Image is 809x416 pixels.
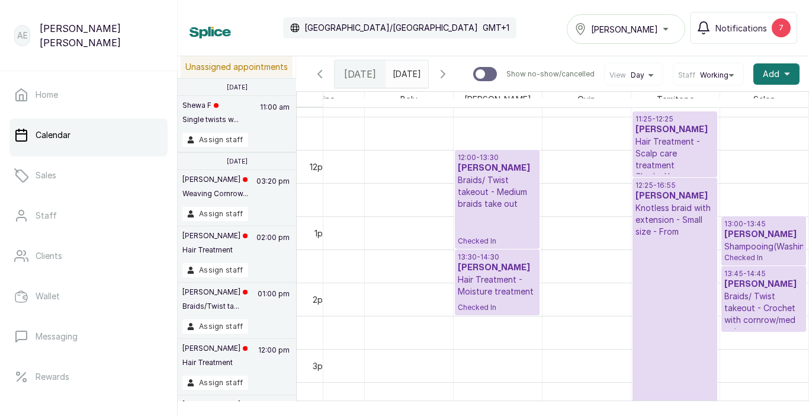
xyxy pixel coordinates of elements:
span: [PERSON_NAME] [591,23,658,36]
p: 13:00 - 13:45 [724,219,804,229]
span: Add [763,68,779,80]
p: [PERSON_NAME] [182,287,248,297]
p: 13:30 - 14:30 [458,252,537,262]
p: 02:00 pm [255,231,291,263]
h3: [PERSON_NAME] [724,279,804,290]
p: Shewa F [182,101,239,110]
p: Knotless braid with extension - Small size - From [635,202,714,238]
a: Wallet [9,280,168,313]
p: [PERSON_NAME] [182,175,248,184]
span: Temitope [654,92,696,107]
a: Calendar [9,119,168,152]
p: Show no-show/cancelled [506,69,595,79]
h3: [PERSON_NAME] [635,124,714,136]
p: Clients [36,250,62,262]
span: Day [631,71,644,80]
p: Rewards [36,371,69,383]
p: [PERSON_NAME] [182,231,248,241]
span: Staff [678,71,695,80]
a: Messaging [9,320,168,353]
a: Home [9,78,168,111]
p: Sales [36,169,56,181]
p: [DATE] [227,158,248,165]
p: Braids/ Twist takeout - Medium braids take out [458,174,537,210]
button: Assign staff [182,319,248,334]
p: [PERSON_NAME] [182,344,248,353]
div: 2pm [310,293,332,306]
h3: [PERSON_NAME] [458,262,537,274]
button: Assign staff [182,376,248,390]
span: Checked In [724,253,804,263]
h3: [PERSON_NAME] [724,229,804,241]
button: Notifications7 [690,12,797,44]
button: Assign staff [182,133,248,147]
p: GMT+1 [483,22,509,34]
p: 12:25 - 16:55 [635,181,714,190]
span: [DATE] [344,67,376,81]
span: Bolu [398,92,420,107]
span: Checked In [635,171,714,181]
a: Sales [9,159,168,192]
div: 1pm [312,227,332,239]
p: 11:25 - 12:25 [635,114,714,124]
span: Working [700,71,728,80]
button: ViewDay [609,71,658,80]
p: Hair Treatment - Moisture treatment [458,274,537,297]
p: [GEOGRAPHIC_DATA]/[GEOGRAPHIC_DATA] [304,22,478,34]
p: Hair Treatment [182,245,248,255]
span: View [609,71,626,80]
button: Assign staff [182,207,248,221]
p: 13:45 - 14:45 [724,269,804,279]
p: Home [36,89,58,101]
p: Unassigned appointments [181,56,293,78]
span: Oyin [575,92,598,107]
button: [PERSON_NAME] [567,14,685,44]
a: Staff [9,199,168,232]
p: [PERSON_NAME] [182,400,248,409]
p: 11:00 am [258,101,291,133]
div: [DATE] [335,60,386,88]
p: Weaving Cornrow... [182,189,248,199]
span: Checked In [458,236,537,246]
p: [PERSON_NAME] [PERSON_NAME] [40,21,163,50]
p: Wallet [36,290,60,302]
span: Salon [751,92,778,107]
button: StaffWorking [678,71,739,80]
div: 3pm [310,360,332,372]
p: AE [17,30,28,41]
div: 12pm [307,161,332,173]
p: Messaging [36,331,78,343]
span: Checked In [458,303,537,312]
p: Hair Treatment [182,358,248,367]
p: Braids/Twist ta... [182,302,248,311]
p: 12:00 - 13:30 [458,153,537,162]
button: Assign staff [182,263,248,277]
button: Add [753,63,800,85]
p: Single twists w... [182,115,239,124]
h3: [PERSON_NAME] [635,190,714,202]
p: 03:20 pm [255,175,291,207]
span: Notifications [715,22,767,34]
p: Calendar [36,129,70,141]
p: 12:00 pm [256,344,291,376]
p: [DATE] [227,84,248,91]
p: 01:00 pm [256,287,291,319]
p: Hair Treatment - Scalp care treatment [635,136,714,171]
span: [PERSON_NAME] [462,92,534,107]
a: Rewards [9,360,168,393]
p: Staff [36,210,57,222]
a: Clients [9,239,168,273]
div: 7 [772,18,791,37]
p: Shampooing(Washing) [724,241,804,252]
h3: [PERSON_NAME] [458,162,537,174]
p: Braids/ Twist takeout - Crochet with cornrow/med twist [724,290,804,338]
